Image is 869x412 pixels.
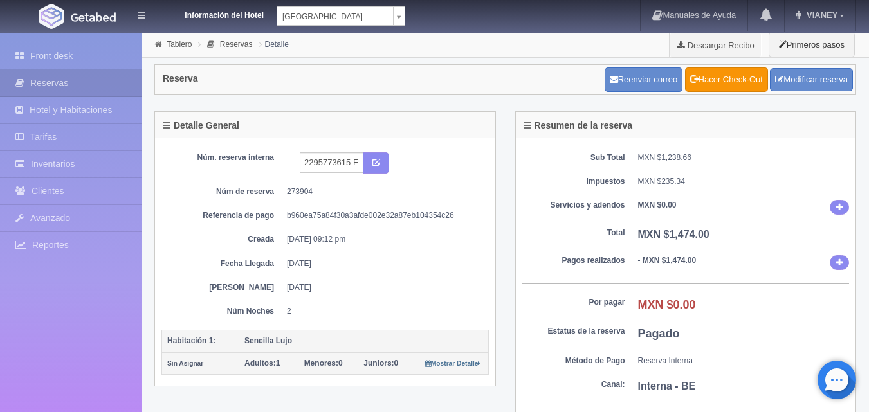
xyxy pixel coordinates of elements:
[171,234,274,245] dt: Creada
[670,32,762,58] a: Descargar Recibo
[638,298,696,311] b: MXN $0.00
[171,306,274,317] dt: Núm Noches
[522,255,625,266] dt: Pagos realizados
[522,355,625,366] dt: Método de Pago
[638,327,680,340] b: Pagado
[277,6,405,26] a: [GEOGRAPHIC_DATA]
[282,7,388,26] span: [GEOGRAPHIC_DATA]
[171,210,274,221] dt: Referencia de pago
[425,359,481,368] a: Mostrar Detalle
[163,74,198,84] h4: Reserva
[167,40,192,49] a: Tablero
[638,176,850,187] dd: MXN $235.34
[171,258,274,269] dt: Fecha Llegada
[287,210,479,221] dd: b960ea75a84f30a3afde002e32a87eb104354c26
[522,297,625,308] dt: Por pagar
[256,38,292,50] li: Detalle
[638,355,850,366] dd: Reserva Interna
[171,186,274,197] dt: Núm de reserva
[287,186,479,197] dd: 273904
[244,359,276,368] strong: Adultos:
[167,360,203,367] small: Sin Asignar
[39,4,64,29] img: Getabed
[167,336,215,345] b: Habitación 1:
[287,282,479,293] dd: [DATE]
[522,176,625,187] dt: Impuestos
[522,228,625,238] dt: Total
[161,6,264,21] dt: Información del Hotel
[425,360,481,367] small: Mostrar Detalle
[244,359,280,368] span: 1
[287,234,479,245] dd: [DATE] 09:12 pm
[770,68,853,92] a: Modificar reserva
[685,67,768,92] a: Hacer Check-Out
[638,152,850,163] dd: MXN $1,238.66
[163,121,239,130] h4: Detalle General
[522,379,625,390] dt: Canal:
[304,359,343,368] span: 0
[287,258,479,269] dd: [DATE]
[522,152,625,163] dt: Sub Total
[220,40,253,49] a: Reservas
[522,200,625,211] dt: Servicios y adendos
[638,381,696,391] b: Interna - BE
[638,229,709,240] b: MXN $1,474.00
[605,67,683,92] button: Reenviar correo
[524,121,633,130] h4: Resumen de la reserva
[638,256,697,265] b: - MXN $1,474.00
[522,326,625,337] dt: Estatus de la reserva
[638,201,677,210] b: MXN $0.00
[304,359,338,368] strong: Menores:
[363,359,394,368] strong: Juniors:
[171,282,274,293] dt: [PERSON_NAME]
[171,152,274,163] dt: Núm. reserva interna
[803,10,837,20] span: VIANEY
[363,359,398,368] span: 0
[287,306,479,317] dd: 2
[71,12,116,22] img: Getabed
[769,32,855,57] button: Primeros pasos
[239,330,489,352] th: Sencilla Lujo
